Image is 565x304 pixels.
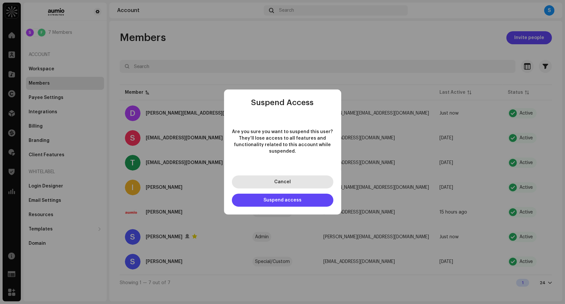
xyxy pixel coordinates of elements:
button: Suspend access [232,194,333,207]
button: Cancel [232,175,333,188]
span: Suspend access [263,198,302,202]
span: Are you sure you want to suspend this user? They’ll lose access to all features and functionality... [232,129,333,155]
span: Suspend Access [251,99,314,106]
span: Cancel [274,180,291,184]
